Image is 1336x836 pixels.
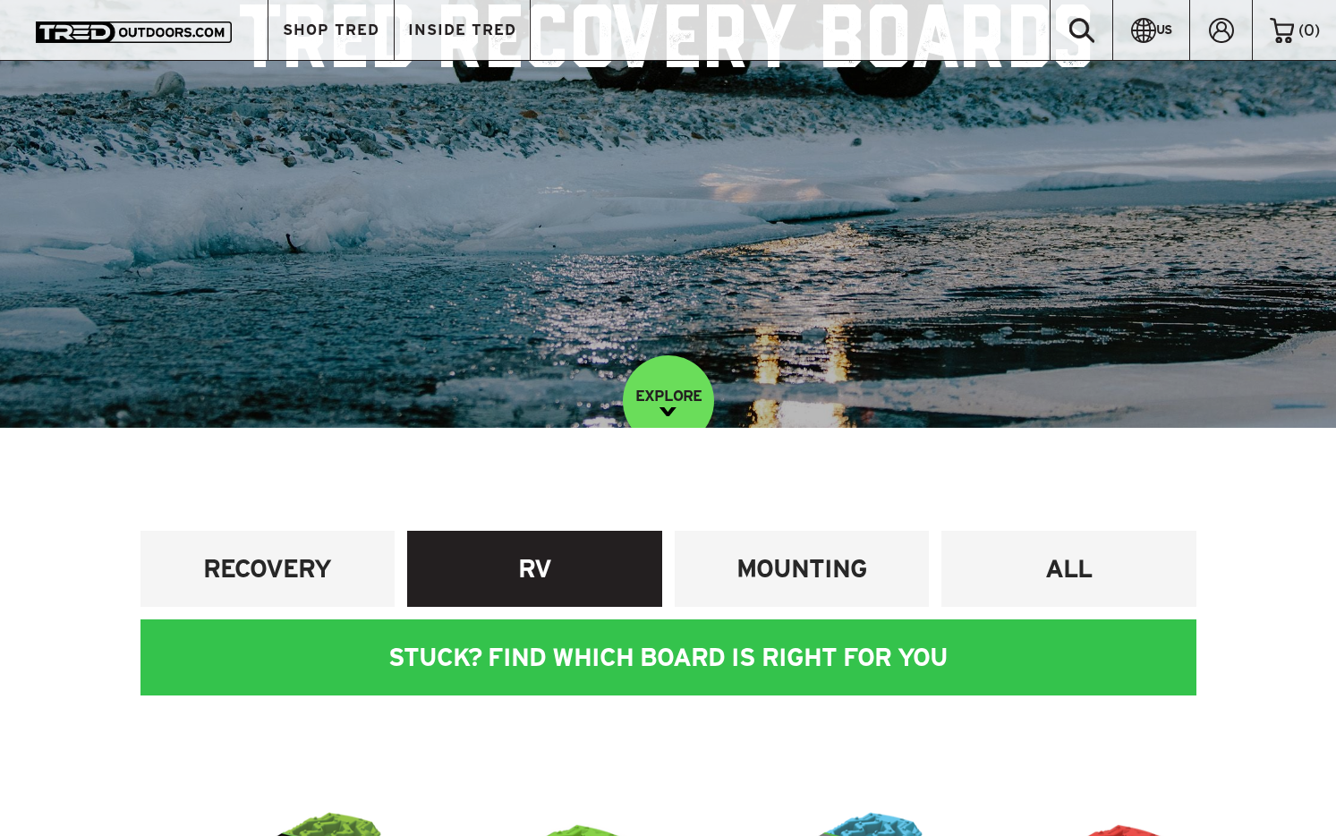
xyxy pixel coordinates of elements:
h4: RECOVERY [154,552,382,585]
h1: TRED Recovery Boards [240,4,1096,85]
a: RV [407,531,662,607]
a: EXPLORE [623,355,714,447]
img: down-image [659,407,677,416]
span: ( ) [1298,22,1320,38]
div: STUCK? FIND WHICH BOARD IS RIGHT FOR YOU [140,619,1196,695]
span: 0 [1304,21,1315,38]
a: ALL [941,531,1196,607]
a: RECOVERY [140,531,396,607]
h4: RV [421,552,649,585]
h4: ALL [955,552,1183,585]
a: MOUNTING [675,531,930,607]
h4: MOUNTING [688,552,916,585]
span: INSIDE TRED [408,22,516,38]
img: cart-icon [1270,18,1294,43]
img: TRED Outdoors America [36,21,232,43]
span: SHOP TRED [283,22,379,38]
